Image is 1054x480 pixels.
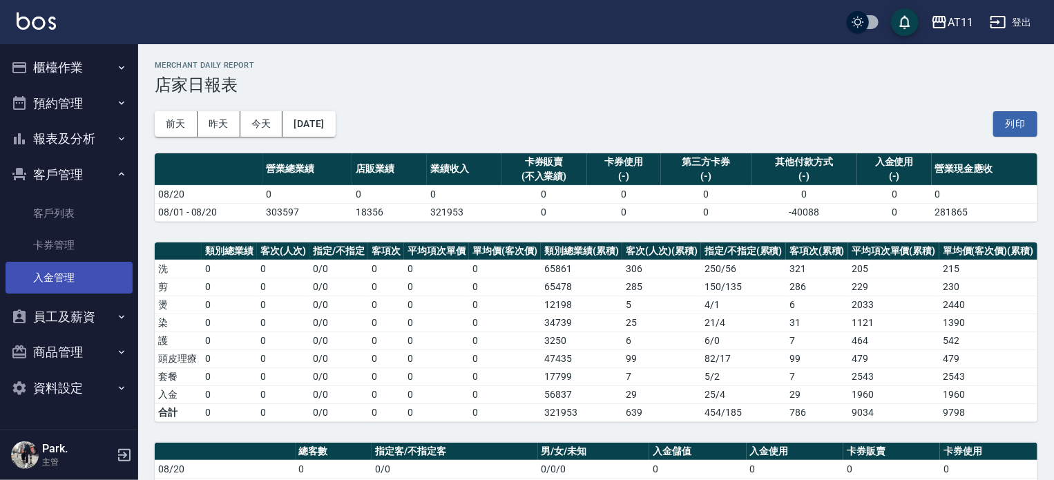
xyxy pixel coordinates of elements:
td: 2543 [848,367,939,385]
td: 47435 [541,349,622,367]
td: 0 [296,460,372,478]
th: 單均價(客次價) [469,242,541,260]
td: 2440 [939,296,1037,314]
td: 7 [786,367,848,385]
td: 6 [622,332,701,349]
td: 0 [469,403,541,421]
td: 479 [939,349,1037,367]
td: 0 / 0 [309,314,368,332]
td: 6 [786,296,848,314]
button: 列印 [993,111,1037,137]
div: (-) [591,169,658,184]
td: 護 [155,332,202,349]
th: 平均項次單價 [404,242,469,260]
td: 65478 [541,278,622,296]
td: 12198 [541,296,622,314]
button: [DATE] [282,111,335,137]
td: 剪 [155,278,202,296]
td: 250 / 56 [701,260,786,278]
td: 0 [257,314,309,332]
td: 281865 [932,203,1037,221]
td: 0 / 0 [309,385,368,403]
td: 786 [786,403,848,421]
td: 0 [404,385,469,403]
td: 0 [262,185,352,203]
td: 285 [622,278,701,296]
td: 0 [368,278,404,296]
th: 卡券販賣 [843,443,940,461]
td: 0 [368,296,404,314]
td: 0 [661,203,751,221]
td: 0 [747,460,843,478]
button: 櫃檯作業 [6,50,133,86]
td: 321953 [541,403,622,421]
th: 男/女/未知 [538,443,650,461]
img: Logo [17,12,56,30]
td: 0 [587,185,662,203]
td: 0 [501,185,587,203]
div: 第三方卡券 [664,155,747,169]
td: 0 [469,332,541,349]
th: 客項次(累積) [786,242,848,260]
th: 指定客/不指定客 [372,443,537,461]
td: 0 / 0 [309,367,368,385]
th: 總客數 [296,443,372,461]
td: 0 [257,403,309,421]
button: 資料設定 [6,370,133,406]
td: 0 [469,278,541,296]
td: 7 [622,367,701,385]
td: 0 [368,314,404,332]
button: 今天 [240,111,283,137]
th: 業績收入 [427,153,501,186]
td: 0 [661,185,751,203]
td: 0 [404,278,469,296]
td: 150 / 135 [701,278,786,296]
td: 0 [368,260,404,278]
td: 1390 [939,314,1037,332]
td: -40088 [751,203,857,221]
td: 0 [257,385,309,403]
button: AT11 [926,8,979,37]
th: 類別總業績(累積) [541,242,622,260]
td: 205 [848,260,939,278]
td: 0 [257,332,309,349]
td: 0 [368,332,404,349]
td: 3250 [541,332,622,349]
td: 6 / 0 [701,332,786,349]
td: 0 [257,349,309,367]
a: 客戶列表 [6,198,133,229]
td: 0/0/0 [538,460,650,478]
td: 0 [257,278,309,296]
td: 0 [843,460,940,478]
th: 客次(人次)(累積) [622,242,701,260]
td: 0 [857,203,932,221]
td: 染 [155,314,202,332]
td: 5 / 2 [701,367,786,385]
td: 215 [939,260,1037,278]
td: 25 / 4 [701,385,786,403]
th: 營業現金應收 [932,153,1037,186]
th: 單均價(客次價)(累積) [939,242,1037,260]
td: 0 / 0 [309,332,368,349]
td: 0 / 0 [309,349,368,367]
div: 卡券使用 [591,155,658,169]
td: 0 [469,385,541,403]
td: 9034 [848,403,939,421]
td: 0 [202,314,257,332]
a: 入金管理 [6,262,133,294]
table: a dense table [155,153,1037,222]
table: a dense table [155,242,1037,422]
td: 0 [368,367,404,385]
td: 0 [202,278,257,296]
th: 指定/不指定(累積) [701,242,786,260]
td: 0 [587,203,662,221]
td: 0 [404,403,469,421]
td: 0 [202,332,257,349]
div: (不入業績) [505,169,584,184]
td: 229 [848,278,939,296]
td: 29 [786,385,848,403]
th: 卡券使用 [940,443,1037,461]
td: 0 [404,260,469,278]
td: 套餐 [155,367,202,385]
td: 321953 [427,203,501,221]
